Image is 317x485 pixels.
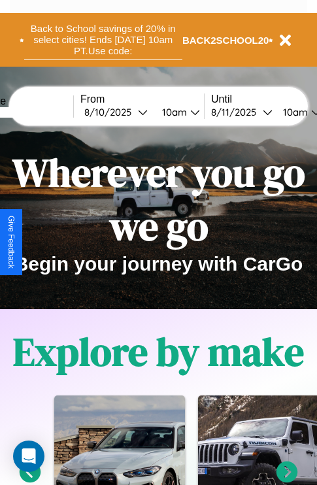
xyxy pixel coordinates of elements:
[84,106,138,118] div: 8 / 10 / 2025
[152,105,204,119] button: 10am
[80,105,152,119] button: 8/10/2025
[156,106,190,118] div: 10am
[182,35,269,46] b: BACK2SCHOOL20
[276,106,311,118] div: 10am
[24,20,182,60] button: Back to School savings of 20% in select cities! Ends [DATE] 10am PT.Use code:
[13,325,304,378] h1: Explore by make
[211,106,263,118] div: 8 / 11 / 2025
[80,93,204,105] label: From
[13,441,44,472] div: Open Intercom Messenger
[7,216,16,269] div: Give Feedback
